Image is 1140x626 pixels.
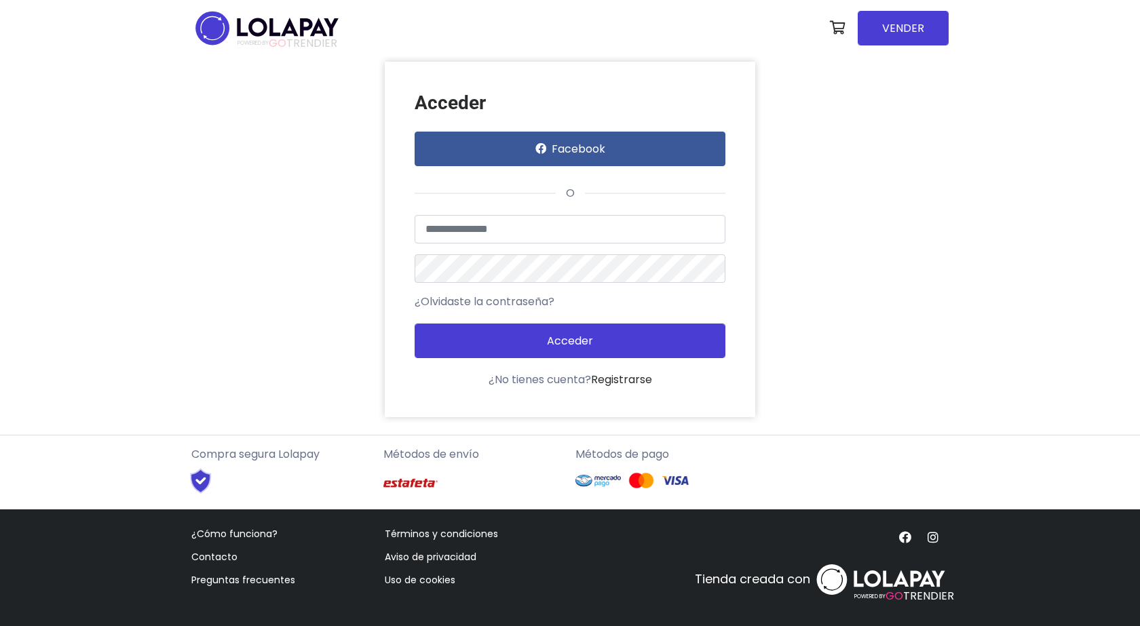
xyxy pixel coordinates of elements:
[191,527,278,541] a: ¿Cómo funciona?
[385,550,476,564] a: Aviso de privacidad
[415,132,726,166] button: Facebook
[383,468,438,498] img: Estafeta Logo
[269,35,286,51] span: GO
[415,324,726,358] button: Acceder
[383,446,565,463] p: Métodos de envío
[385,527,498,541] a: Términos y condiciones
[695,570,810,588] p: Tienda creada con
[191,446,373,463] p: Compra segura Lolapay
[813,553,949,606] a: POWERED BYGOTRENDIER
[813,560,949,599] img: logo_white.svg
[854,588,954,604] span: TRENDIER
[191,573,295,587] a: Preguntas frecuentes
[591,372,652,387] a: Registrarse
[575,446,757,463] p: Métodos de pago
[415,294,554,310] a: ¿Olvidaste la contraseña?
[191,550,237,564] a: Contacto
[415,92,726,115] h3: Acceder
[385,573,455,587] a: Uso de cookies
[191,7,343,50] img: logo
[628,472,655,489] img: Mastercard Logo
[575,468,621,494] img: Mercado Pago Logo
[854,592,886,600] span: POWERED BY
[237,39,269,47] span: POWERED BY
[556,185,585,201] span: o
[415,372,726,388] div: ¿No tienes cuenta?
[858,11,949,45] a: VENDER
[886,588,903,604] span: GO
[662,472,689,489] img: Visa Logo
[178,468,223,494] img: Shield Logo
[237,37,337,50] span: TRENDIER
